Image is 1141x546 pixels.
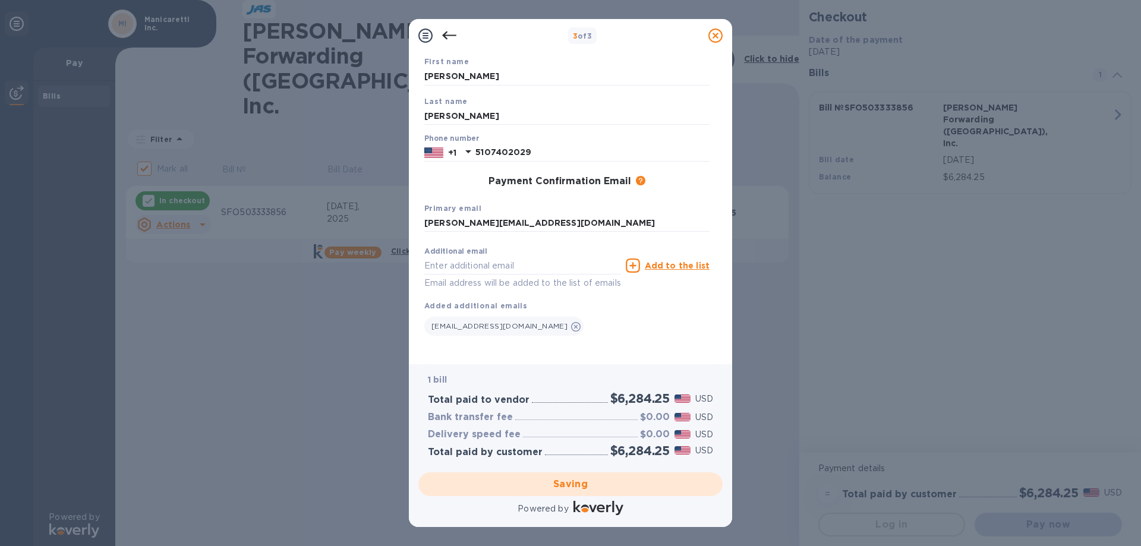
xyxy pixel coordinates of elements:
p: Email address will be added to the list of emails [424,276,621,290]
p: USD [695,411,713,424]
h3: $0.00 [640,412,670,423]
p: USD [695,428,713,441]
img: USD [674,413,691,421]
img: USD [674,446,691,455]
p: USD [695,393,713,405]
p: +1 [448,147,456,159]
img: Logo [573,501,623,515]
b: First name [424,57,469,66]
input: Enter your phone number [475,144,710,162]
b: 1 bill [428,375,447,384]
input: Enter your last name [424,107,710,125]
p: USD [695,444,713,457]
img: US [424,146,443,159]
img: USD [674,394,691,403]
label: Phone number [424,135,479,143]
h2: $6,284.25 [610,391,670,406]
span: [EMAIL_ADDRESS][DOMAIN_NAME] [431,321,568,330]
h2: $6,284.25 [610,443,670,458]
span: 3 [573,31,578,40]
h3: Payment Confirmation Email [488,176,631,187]
b: Added additional emails [424,301,527,310]
h3: Total paid to vendor [428,394,529,406]
h3: Delivery speed fee [428,429,521,440]
p: Powered by [518,503,568,515]
input: Enter your primary name [424,214,710,232]
b: of 3 [573,31,592,40]
img: USD [674,430,691,438]
input: Enter additional email [424,257,621,274]
b: Primary email [424,204,481,213]
h3: $0.00 [640,429,670,440]
h3: Total paid by customer [428,447,543,458]
div: [EMAIL_ADDRESS][DOMAIN_NAME] [424,317,584,336]
u: Add to the list [645,261,710,270]
label: Additional email [424,248,487,255]
b: Last name [424,97,468,106]
h3: Bank transfer fee [428,412,513,423]
input: Enter your first name [424,68,710,86]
